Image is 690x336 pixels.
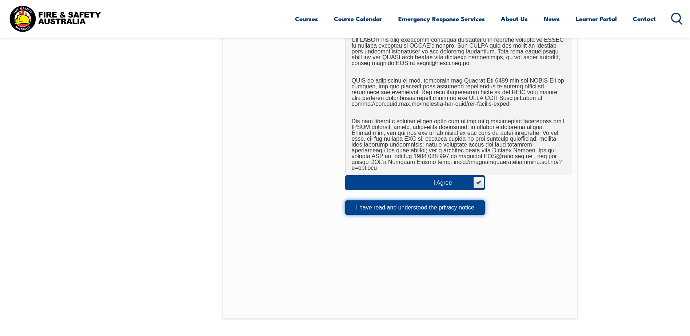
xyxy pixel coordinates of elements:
[633,9,656,28] a: Contact
[345,200,485,215] button: I have read and understood the privacy notice
[398,9,485,28] a: Emergency Response Services
[544,9,560,28] a: News
[501,9,528,28] a: About Us
[295,9,318,28] a: Courses
[576,9,617,28] a: Learner Portal
[434,180,467,186] div: I Agree
[334,9,382,28] a: Course Calendar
